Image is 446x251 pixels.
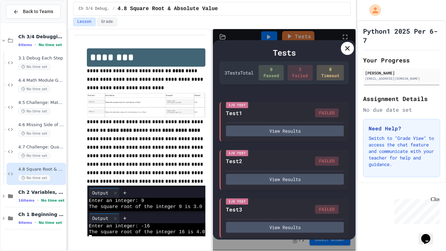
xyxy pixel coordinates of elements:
[369,125,435,132] h3: Need Help?
[39,221,62,225] span: No time set
[226,206,242,213] div: Test3
[226,125,344,136] button: View Results
[23,8,53,15] span: Back to Teams
[369,135,435,168] p: Switch to "Grade View" to access the chat feature and communicate with your teacher for help and ...
[39,43,62,47] span: No time set
[18,130,50,137] span: No time set
[259,65,284,80] div: 0 Passed
[35,220,36,225] span: •
[363,26,440,45] h1: Python1 2025 Per 6-7
[226,198,248,205] div: I/O Test
[315,157,339,166] div: FAILED
[18,56,65,61] span: 3.1 Debug Each Step
[18,144,65,150] span: 4.7 Challenge: Quadratic Formula
[18,211,65,217] span: Ch 1 Beginning in CS
[226,109,242,117] div: Test1
[97,18,117,26] button: Grade
[365,70,438,76] div: [PERSON_NAME]
[18,189,65,195] span: Ch 2 Variables, Statements & Expressions
[392,196,439,224] iframe: chat widget
[18,78,65,83] span: 4.4 Math Module GCD
[18,108,50,114] span: No time set
[18,100,65,106] span: 4.5 Challenge: Math Module exp()
[226,150,248,156] div: I/O Test
[18,122,65,128] span: 4.6 Missing Side of a Triangle
[365,76,438,81] div: [EMAIL_ADDRESS][DOMAIN_NAME]
[18,175,50,181] span: No time set
[363,56,440,65] h2: Your Progress
[219,47,349,59] div: Tests
[317,65,344,80] div: 0 Timeout
[363,94,440,103] h2: Assignment Details
[226,222,344,233] button: View Results
[18,221,32,225] span: 4 items
[118,5,218,13] span: 4.8 Square Root & Absolute Value
[226,102,248,108] div: I/O Test
[226,157,242,165] div: Test2
[18,34,65,40] span: Ch 3/4 Debugging/Modules
[226,174,344,185] button: View Results
[18,198,35,203] span: 16 items
[18,153,50,159] span: No time set
[37,198,39,203] span: •
[18,64,50,70] span: No time set
[363,106,440,114] div: No due date set
[73,18,96,26] button: Lesson
[419,225,439,244] iframe: chat widget
[18,86,50,92] span: No time set
[315,205,339,214] div: FAILED
[35,42,36,47] span: •
[362,3,383,18] div: My Account
[18,167,65,172] span: 4.8 Square Root & Absolute Value
[113,6,115,11] span: /
[315,109,339,118] div: FAILED
[3,3,45,42] div: Chat with us now!Close
[18,43,32,47] span: 6 items
[79,6,110,11] span: Ch 3/4 Debugging/Modules
[225,69,253,76] div: 3 Test s Total
[41,198,65,203] span: No time set
[288,65,313,80] div: 3 Failed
